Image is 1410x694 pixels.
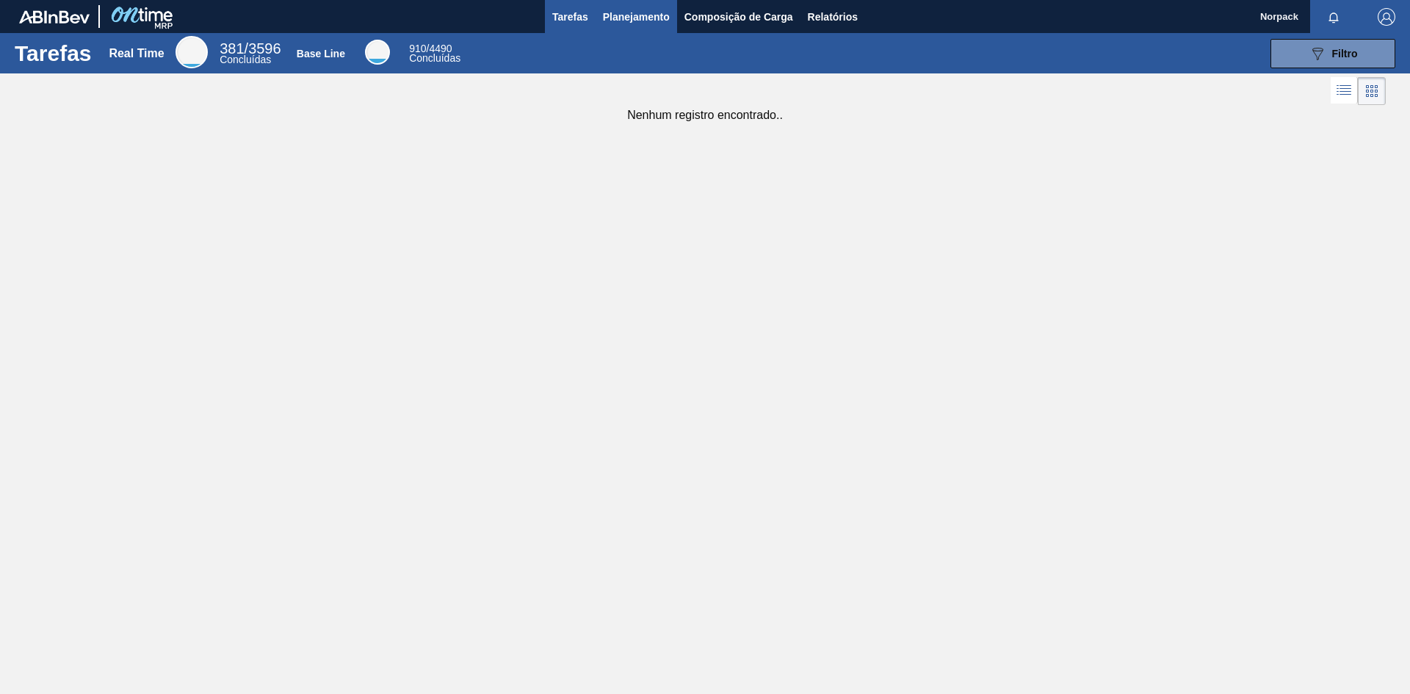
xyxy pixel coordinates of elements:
[176,36,208,68] div: Real Time
[409,43,426,54] span: 910
[1378,8,1395,26] img: Logout
[1270,39,1395,68] button: Filtro
[1310,7,1357,27] button: Notificações
[603,8,670,26] span: Planejamento
[552,8,588,26] span: Tarefas
[409,44,460,63] div: Base Line
[220,43,281,65] div: Real Time
[109,47,164,60] div: Real Time
[15,45,92,62] h1: Tarefas
[1358,77,1386,105] div: Visão em Cards
[19,10,90,24] img: TNhmsLtSVTkK8tSr43FrP2fwEKptu5GPRR3wAAAABJRU5ErkJggg==
[297,48,345,59] div: Base Line
[220,54,271,65] span: Concluídas
[1331,77,1358,105] div: Visão em Lista
[409,43,452,54] span: / 4490
[1332,48,1358,59] span: Filtro
[409,52,460,64] span: Concluídas
[220,40,244,57] span: 381
[365,40,390,65] div: Base Line
[808,8,858,26] span: Relatórios
[684,8,793,26] span: Composição de Carga
[220,40,281,57] span: / 3596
